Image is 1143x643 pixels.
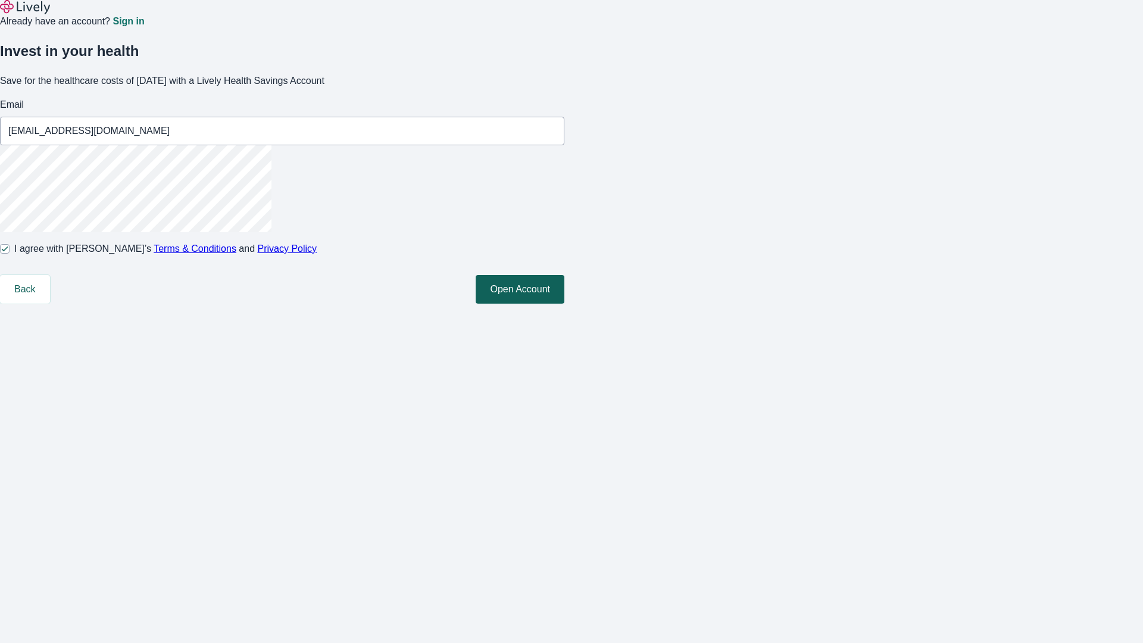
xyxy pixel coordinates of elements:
[14,242,317,256] span: I agree with [PERSON_NAME]’s and
[113,17,144,26] a: Sign in
[476,275,564,304] button: Open Account
[154,244,236,254] a: Terms & Conditions
[258,244,317,254] a: Privacy Policy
